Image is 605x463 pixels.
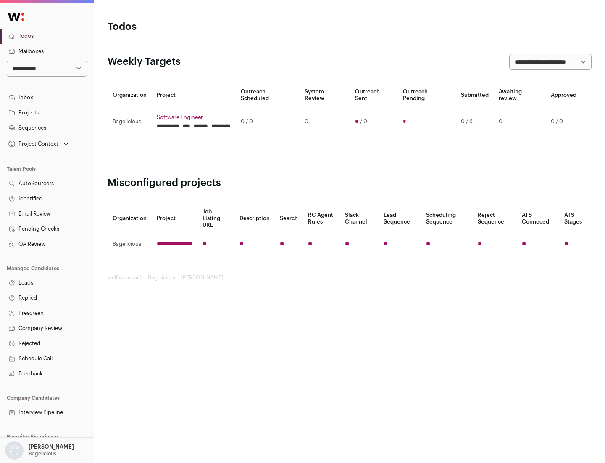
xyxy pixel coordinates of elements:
th: ATS Stages [559,203,592,234]
button: Open dropdown [7,138,70,150]
th: Slack Channel [340,203,379,234]
th: Lead Sequence [379,203,421,234]
footer: wellfound:ai for Bagelicious - [PERSON_NAME] [108,274,592,281]
h1: Todos [108,20,269,34]
td: Bagelicious [108,107,152,136]
th: Project [152,203,197,234]
td: 0 / 0 [236,107,300,136]
h2: Weekly Targets [108,55,181,69]
th: Reject Sequence [473,203,517,234]
th: Outreach Sent [350,83,398,107]
th: Scheduling Sequence [421,203,473,234]
button: Open dropdown [3,441,76,460]
th: Outreach Pending [398,83,455,107]
td: 0 / 0 [546,107,581,136]
a: Software Engineer [157,114,231,121]
td: 0 / 6 [456,107,494,136]
th: Job Listing URL [197,203,234,234]
div: Project Context [7,141,58,147]
p: [PERSON_NAME] [29,444,74,450]
th: Awaiting review [494,83,546,107]
img: nopic.png [5,441,24,460]
td: 0 [494,107,546,136]
th: System Review [300,83,350,107]
th: Organization [108,83,152,107]
th: Organization [108,203,152,234]
th: Submitted [456,83,494,107]
h2: Misconfigured projects [108,176,592,190]
th: RC Agent Rules [303,203,339,234]
th: ATS Conneced [517,203,559,234]
th: Project [152,83,236,107]
td: Bagelicious [108,234,152,255]
span: / 0 [360,118,367,125]
th: Description [234,203,275,234]
img: Wellfound [3,8,29,25]
p: Bagelicious [29,450,56,457]
th: Search [275,203,303,234]
td: 0 [300,107,350,136]
th: Outreach Scheduled [236,83,300,107]
th: Approved [546,83,581,107]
